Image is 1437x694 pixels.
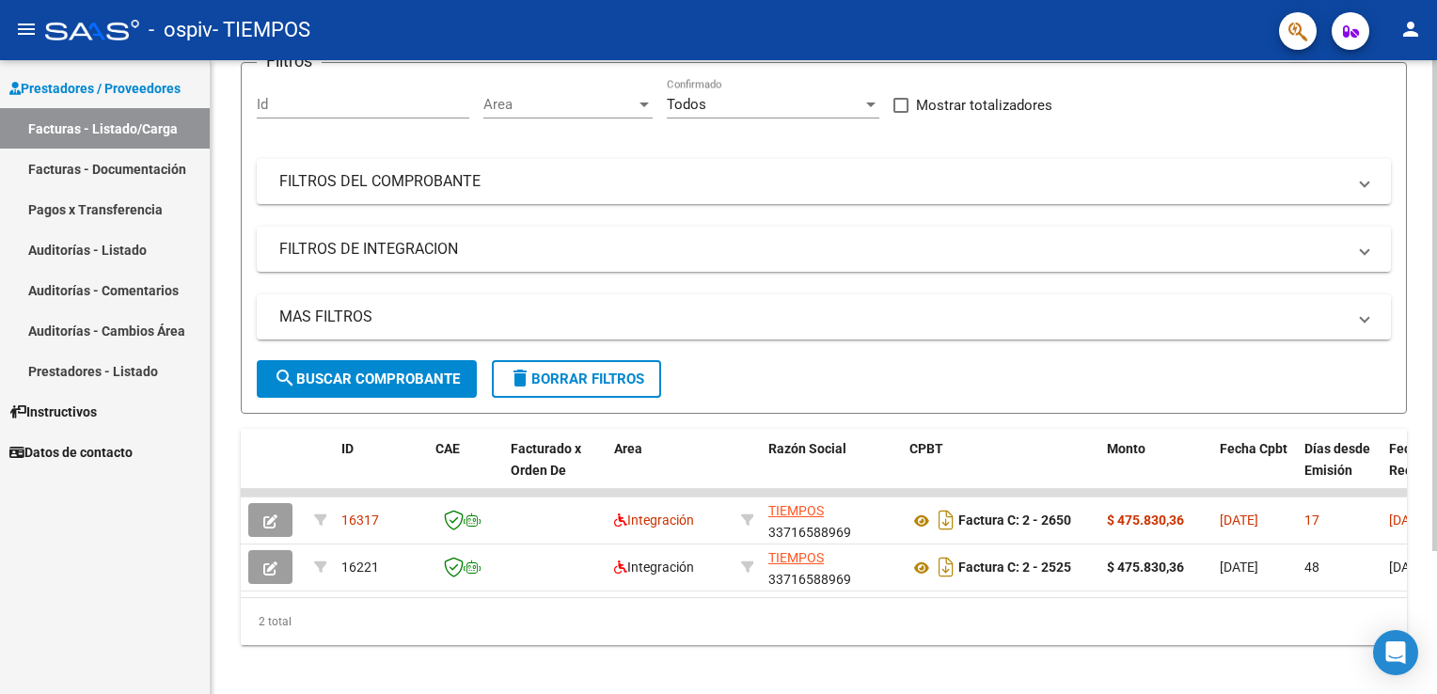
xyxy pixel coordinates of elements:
[257,360,477,398] button: Buscar Comprobante
[1107,441,1145,456] span: Monto
[334,429,428,512] datatable-header-cell: ID
[428,429,503,512] datatable-header-cell: CAE
[934,552,958,582] i: Descargar documento
[257,227,1391,272] mat-expansion-panel-header: FILTROS DE INTEGRACION
[274,367,296,389] mat-icon: search
[1107,513,1184,528] strong: $ 475.830,36
[768,441,846,456] span: Razón Social
[768,503,824,518] span: TIEMPOS
[9,442,133,463] span: Datos de contacto
[511,441,581,478] span: Facturado x Orden De
[768,547,894,587] div: 33716588969
[279,171,1346,192] mat-panel-title: FILTROS DEL COMPROBANTE
[1220,513,1258,528] span: [DATE]
[614,513,694,528] span: Integración
[667,96,706,113] span: Todos
[958,513,1071,528] strong: Factura C: 2 - 2650
[1099,429,1212,512] datatable-header-cell: Monto
[257,159,1391,204] mat-expansion-panel-header: FILTROS DEL COMPROBANTE
[614,441,642,456] span: Area
[1220,560,1258,575] span: [DATE]
[1304,441,1370,478] span: Días desde Emisión
[279,239,1346,260] mat-panel-title: FILTROS DE INTEGRACION
[9,78,181,99] span: Prestadores / Proveedores
[761,429,902,512] datatable-header-cell: Razón Social
[341,441,354,456] span: ID
[607,429,734,512] datatable-header-cell: Area
[1304,513,1319,528] span: 17
[1297,429,1382,512] datatable-header-cell: Días desde Emisión
[509,371,644,387] span: Borrar Filtros
[149,9,213,51] span: - ospiv
[1389,560,1428,575] span: [DATE]
[768,500,894,540] div: 33716588969
[902,429,1099,512] datatable-header-cell: CPBT
[15,18,38,40] mat-icon: menu
[503,429,607,512] datatable-header-cell: Facturado x Orden De
[241,598,1407,645] div: 2 total
[509,367,531,389] mat-icon: delete
[257,48,322,74] h3: Filtros
[257,294,1391,339] mat-expansion-panel-header: MAS FILTROS
[1373,630,1418,675] div: Open Intercom Messenger
[341,560,379,575] span: 16221
[1220,441,1287,456] span: Fecha Cpbt
[1107,560,1184,575] strong: $ 475.830,36
[1212,429,1297,512] datatable-header-cell: Fecha Cpbt
[279,307,1346,327] mat-panel-title: MAS FILTROS
[483,96,636,113] span: Area
[909,441,943,456] span: CPBT
[1389,513,1428,528] span: [DATE]
[213,9,310,51] span: - TIEMPOS
[341,513,379,528] span: 16317
[934,505,958,535] i: Descargar documento
[492,360,661,398] button: Borrar Filtros
[1399,18,1422,40] mat-icon: person
[9,402,97,422] span: Instructivos
[916,94,1052,117] span: Mostrar totalizadores
[614,560,694,575] span: Integración
[1304,560,1319,575] span: 48
[274,371,460,387] span: Buscar Comprobante
[435,441,460,456] span: CAE
[958,560,1071,576] strong: Factura C: 2 - 2525
[768,550,824,565] span: TIEMPOS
